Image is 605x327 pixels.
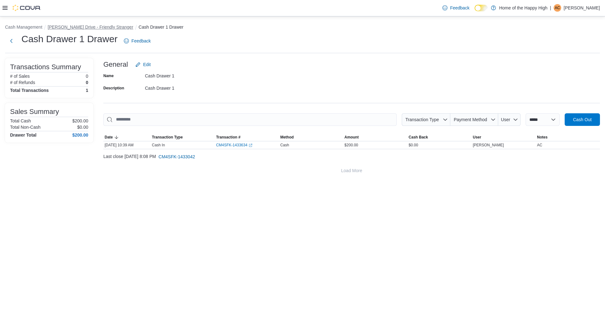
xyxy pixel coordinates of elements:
span: Cash Out [573,116,591,123]
p: $0.00 [77,125,88,130]
h6: Total Non-Cash [10,125,41,130]
span: $200.00 [344,143,358,148]
p: $200.00 [72,118,88,123]
span: Method [280,135,294,140]
div: Cash Drawer 1 [145,83,229,91]
span: User [473,135,481,140]
button: Notes [536,133,600,141]
button: Cash Drawer 1 Drawer [139,25,183,30]
button: Method [279,133,343,141]
button: User [498,113,521,126]
span: Cash Back [409,135,428,140]
p: 0 [86,74,88,79]
span: Date [105,135,113,140]
nav: An example of EuiBreadcrumbs [5,24,600,31]
button: [PERSON_NAME] Drive - Friendly Stranger [48,25,133,30]
button: Date [103,133,151,141]
h3: General [103,61,128,68]
a: CM4SFK-1433634External link [216,143,252,148]
h4: Total Transactions [10,88,49,93]
button: Cash Back [407,133,472,141]
input: This is a search bar. As you type, the results lower in the page will automatically filter. [103,113,397,126]
p: | [550,4,551,12]
p: [PERSON_NAME] [564,4,600,12]
button: Cash Out [565,113,600,126]
h3: Sales Summary [10,108,59,116]
span: Notes [537,135,547,140]
svg: External link [249,144,252,147]
span: Amount [344,135,359,140]
button: Cash Management [5,25,42,30]
h1: Cash Drawer 1 Drawer [21,33,118,45]
h4: Drawer Total [10,132,37,138]
span: AC [555,4,560,12]
div: [DATE] 10:39 AM [103,141,151,149]
a: Feedback [440,2,472,14]
h4: 1 [86,88,88,93]
button: Transaction # [215,133,279,141]
h6: # of Sales [10,74,30,79]
h3: Transactions Summary [10,63,81,71]
button: CM4SFK-1433042 [156,150,198,163]
span: Feedback [131,38,151,44]
button: Edit [133,58,153,71]
button: Payment Method [450,113,498,126]
div: $0.00 [407,141,472,149]
button: Amount [343,133,407,141]
h4: $200.00 [72,132,88,138]
h6: # of Refunds [10,80,35,85]
button: Next [5,35,18,47]
button: Transaction Type [151,133,215,141]
div: Ashleigh Campbell [554,4,561,12]
img: Cova [13,5,41,11]
span: Transaction # [216,135,240,140]
span: Cash [280,143,289,148]
button: Transaction Type [402,113,450,126]
span: [PERSON_NAME] [473,143,504,148]
div: Last close [DATE] 8:08 PM [103,150,600,163]
span: CM4SFK-1433042 [158,154,195,160]
p: 0 [86,80,88,85]
button: Load More [103,164,600,177]
label: Description [103,86,124,91]
h6: Total Cash [10,118,31,123]
label: Name [103,73,114,78]
span: Dark Mode [475,11,475,12]
span: Feedback [450,5,469,11]
button: User [472,133,536,141]
div: Cash Drawer 1 [145,71,229,78]
span: User [501,117,510,122]
span: Transaction Type [405,117,439,122]
input: Dark Mode [475,5,488,11]
p: Cash In [152,143,165,148]
span: Load More [341,167,362,174]
span: Transaction Type [152,135,183,140]
span: Edit [143,61,151,68]
span: AC [537,143,542,148]
p: Home of the Happy High [499,4,547,12]
a: Feedback [121,35,153,47]
span: Payment Method [454,117,487,122]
